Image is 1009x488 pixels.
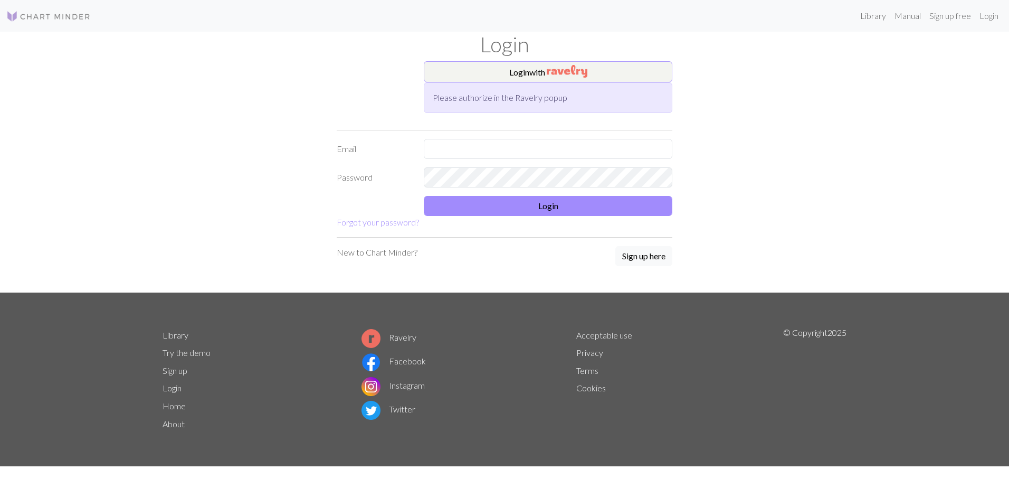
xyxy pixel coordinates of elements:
img: Facebook logo [361,353,380,372]
p: © Copyright 2025 [783,326,846,433]
a: Ravelry [361,332,416,342]
label: Password [330,167,417,187]
a: Terms [576,365,598,376]
a: Privacy [576,348,603,358]
p: New to Chart Minder? [337,246,417,259]
a: Twitter [361,404,415,414]
a: Try the demo [163,348,211,358]
a: Acceptable use [576,330,632,340]
a: Facebook [361,356,426,366]
a: Login [163,383,182,393]
img: Instagram logo [361,377,380,396]
img: Ravelry logo [361,329,380,348]
button: Loginwith [424,61,672,82]
button: Login [424,196,672,216]
a: Library [856,5,890,26]
img: Logo [6,10,91,23]
a: Sign up [163,365,187,376]
a: Forgot your password? [337,217,419,227]
a: Home [163,401,186,411]
h1: Login [156,32,853,57]
label: Email [330,139,417,159]
a: About [163,419,185,429]
img: Twitter logo [361,401,380,420]
a: Instagram [361,380,425,390]
a: Sign up free [925,5,975,26]
a: Sign up here [615,246,672,267]
a: Login [975,5,1003,26]
a: Library [163,330,188,340]
button: Sign up here [615,246,672,266]
a: Cookies [576,383,606,393]
div: Please authorize in the Ravelry popup [424,82,672,113]
img: Ravelry [547,65,587,78]
a: Manual [890,5,925,26]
